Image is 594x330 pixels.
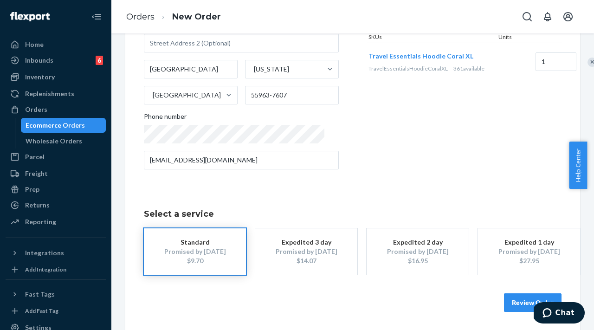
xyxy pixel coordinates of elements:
[25,105,47,114] div: Orders
[25,290,55,299] div: Fast Tags
[381,247,455,256] div: Promised by [DATE]
[6,264,106,275] a: Add Integration
[158,238,232,247] div: Standard
[492,247,566,256] div: Promised by [DATE]
[26,121,85,130] div: Ecommerce Orders
[144,151,339,169] input: Email (Only Required for International)
[6,70,106,84] a: Inventory
[6,214,106,229] a: Reporting
[158,256,232,265] div: $9.70
[367,33,497,43] div: SKUs
[153,91,221,100] div: [GEOGRAPHIC_DATA]
[119,3,228,31] ol: breadcrumbs
[492,256,566,265] div: $27.95
[25,56,53,65] div: Inbounds
[25,217,56,226] div: Reporting
[255,228,357,275] button: Expedited 3 dayPromised by [DATE]$14.07
[494,58,499,65] span: —
[504,293,562,312] button: Review Order
[25,248,64,258] div: Integrations
[559,7,577,26] button: Open account menu
[269,247,343,256] div: Promised by [DATE]
[21,118,106,133] a: Ecommerce Orders
[569,142,587,189] button: Help Center
[6,287,106,302] button: Fast Tags
[144,60,238,78] input: City
[6,149,106,164] a: Parcel
[25,169,48,178] div: Freight
[126,12,155,22] a: Orders
[492,238,566,247] div: Expedited 1 day
[25,72,55,82] div: Inventory
[10,12,50,21] img: Flexport logo
[269,256,343,265] div: $14.07
[381,256,455,265] div: $16.95
[26,136,82,146] div: Wholesale Orders
[152,91,153,100] input: [GEOGRAPHIC_DATA]
[6,182,106,197] a: Prep
[21,134,106,149] a: Wholesale Orders
[6,102,106,117] a: Orders
[25,307,58,315] div: Add Fast Tag
[144,34,339,52] input: Street Address 2 (Optional)
[478,228,580,275] button: Expedited 1 dayPromised by [DATE]$27.95
[25,201,50,210] div: Returns
[158,247,232,256] div: Promised by [DATE]
[269,238,343,247] div: Expedited 3 day
[25,152,45,162] div: Parcel
[144,112,187,125] span: Phone number
[368,52,473,61] button: Travel Essentials Hoodie Coral XL
[25,265,66,273] div: Add Integration
[6,37,106,52] a: Home
[245,86,339,104] input: ZIP Code
[497,33,538,43] div: Units
[172,12,221,22] a: New Order
[367,228,469,275] button: Expedited 2 dayPromised by [DATE]$16.95
[368,52,473,60] span: Travel Essentials Hoodie Coral XL
[6,198,106,213] a: Returns
[253,65,254,74] input: [US_STATE]
[87,7,106,26] button: Close Navigation
[536,52,576,71] input: Quantity
[534,302,585,325] iframe: Opens a widget where you can chat to one of our agents
[6,246,106,260] button: Integrations
[368,65,448,72] span: TravelEssentialsHoodieCoralXL
[6,53,106,68] a: Inbounds6
[6,86,106,101] a: Replenishments
[518,7,536,26] button: Open Search Box
[25,40,44,49] div: Home
[6,166,106,181] a: Freight
[381,238,455,247] div: Expedited 2 day
[144,228,246,275] button: StandardPromised by [DATE]$9.70
[144,210,562,219] h1: Select a service
[6,305,106,317] a: Add Fast Tag
[25,89,74,98] div: Replenishments
[453,65,484,72] span: 361 available
[538,7,557,26] button: Open notifications
[96,56,103,65] div: 6
[25,185,39,194] div: Prep
[254,65,289,74] div: [US_STATE]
